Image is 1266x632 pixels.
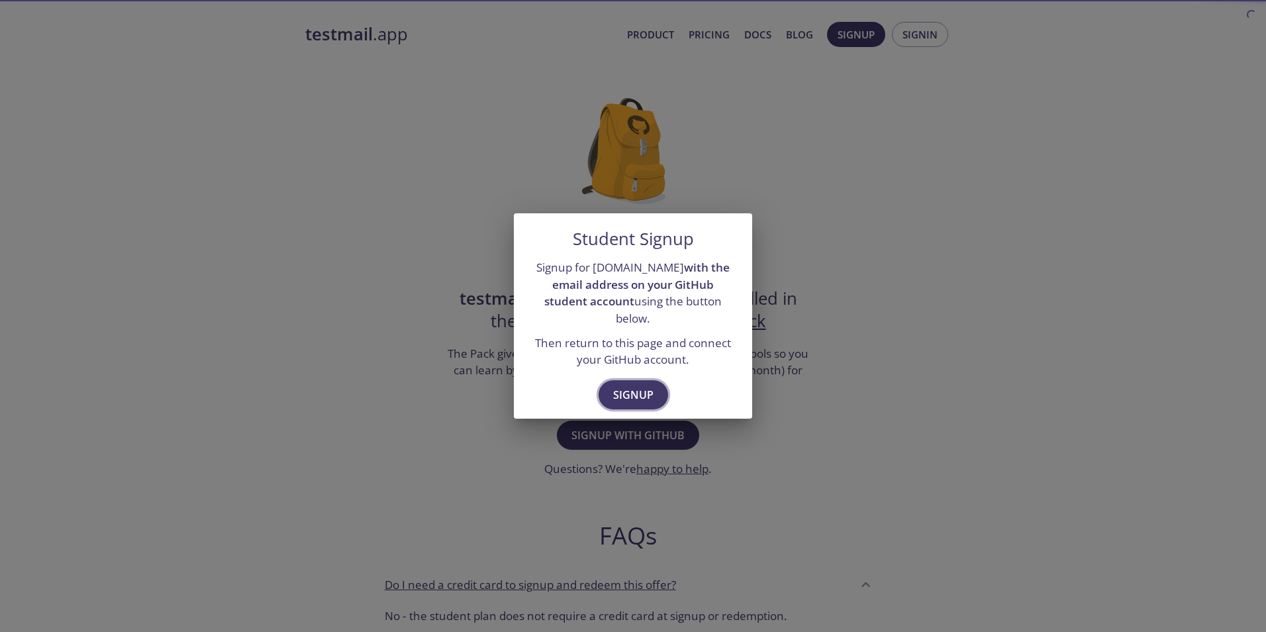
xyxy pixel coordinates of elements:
strong: with the email address on your GitHub student account [544,260,730,309]
button: Signup [599,380,668,409]
p: Signup for [DOMAIN_NAME] using the button below. [530,259,736,327]
h5: Student Signup [573,229,694,249]
p: Then return to this page and connect your GitHub account. [530,335,736,368]
span: Signup [613,386,654,404]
